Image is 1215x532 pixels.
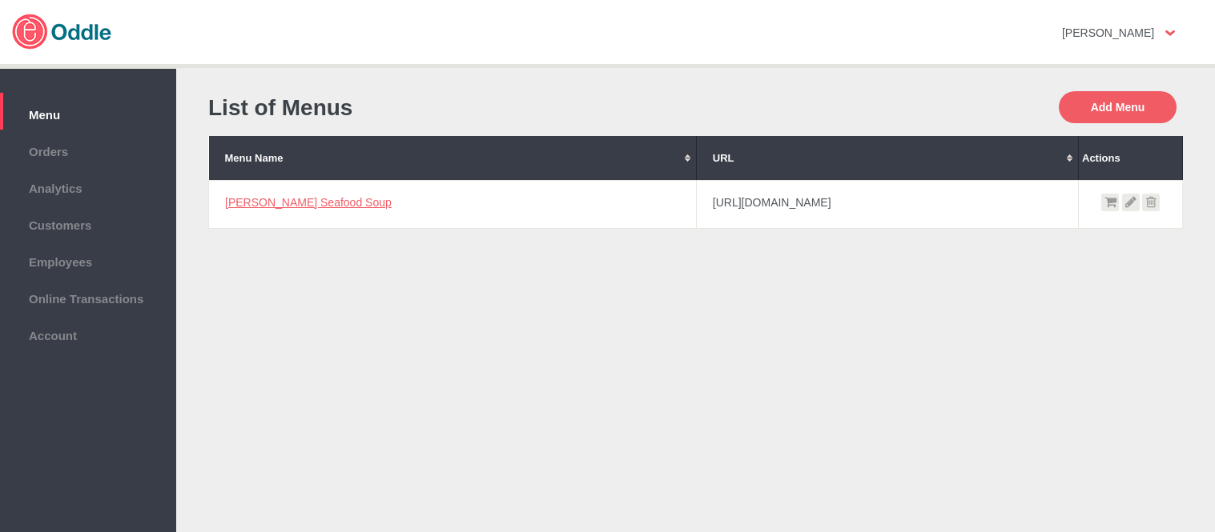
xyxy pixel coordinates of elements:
[696,136,1078,180] th: URL: No sort applied, activate to apply an ascending sort
[8,214,168,232] span: Customers
[1079,136,1183,180] th: Actions: No sort applied, sorting is disabled
[713,152,1062,164] div: URL
[8,178,168,195] span: Analytics
[225,196,392,209] a: [PERSON_NAME] Seafood Soup
[8,251,168,269] span: Employees
[1165,30,1175,36] img: user-option-arrow.png
[8,325,168,342] span: Account
[8,104,168,122] span: Menu
[225,152,680,164] div: Menu Name
[8,288,168,306] span: Online Transactions
[1059,91,1177,123] button: Add Menu
[1062,26,1154,39] strong: [PERSON_NAME]
[208,95,688,121] h1: List of Menus
[1082,152,1179,164] div: Actions
[209,136,697,180] th: Menu Name: No sort applied, activate to apply an ascending sort
[8,141,168,158] span: Orders
[696,180,1078,228] td: [URL][DOMAIN_NAME]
